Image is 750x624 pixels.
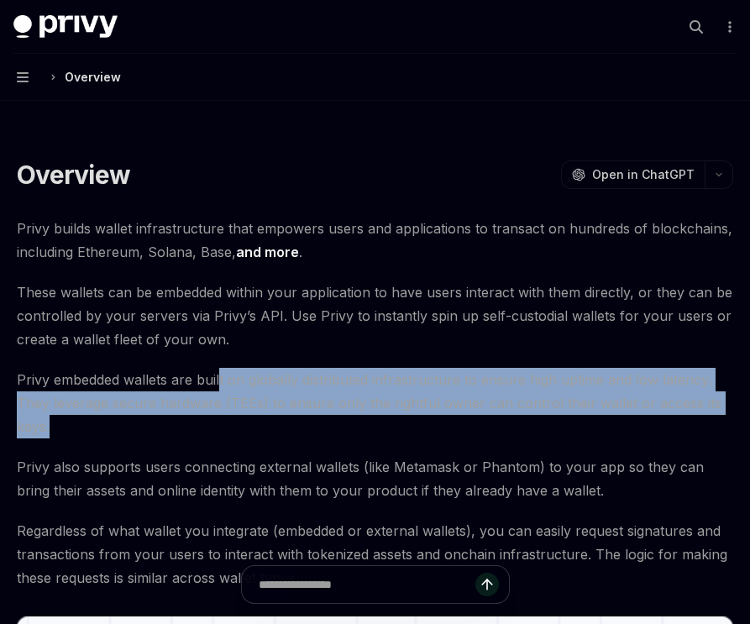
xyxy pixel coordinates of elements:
[17,281,733,351] span: These wallets can be embedded within your application to have users interact with them directly, ...
[236,244,299,261] a: and more
[683,13,710,40] button: Open search
[17,368,733,438] span: Privy embedded wallets are built on globally distributed infrastructure to ensure high uptime and...
[65,67,121,87] div: Overview
[17,217,733,264] span: Privy builds wallet infrastructure that empowers users and applications to transact on hundreds o...
[561,160,705,189] button: Open in ChatGPT
[17,519,733,590] span: Regardless of what wallet you integrate (embedded or external wallets), you can easily request si...
[13,15,118,39] img: dark logo
[259,566,475,603] input: Ask a question...
[592,166,695,183] span: Open in ChatGPT
[475,573,499,596] button: Send message
[17,160,130,190] h1: Overview
[17,455,733,502] span: Privy also supports users connecting external wallets (like Metamask or Phantom) to your app so t...
[720,15,737,39] button: More actions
